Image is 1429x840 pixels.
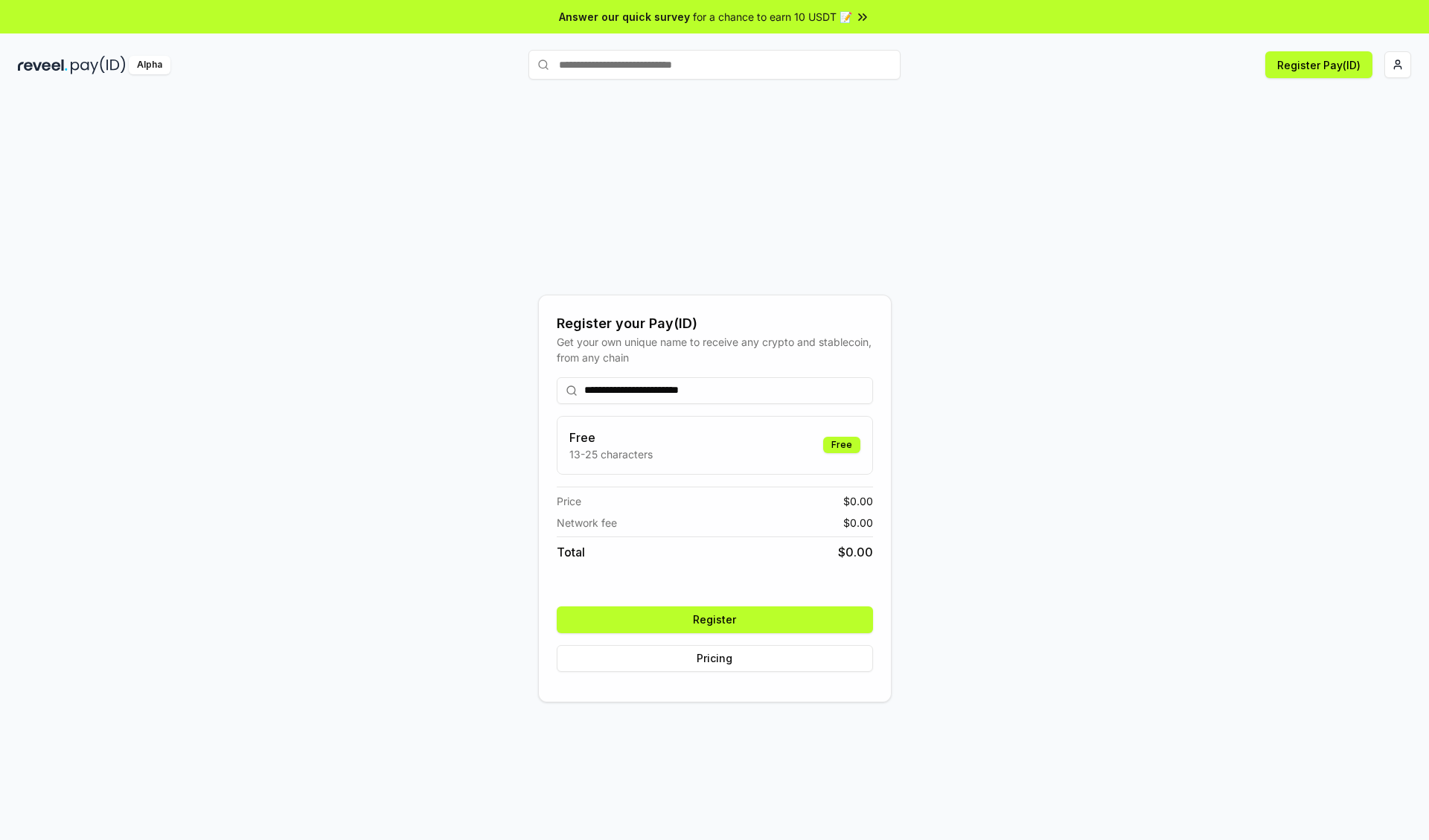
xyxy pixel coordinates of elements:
[559,9,690,25] span: Answer our quick survey
[557,493,581,509] span: Price
[843,515,873,530] span: $ 0.00
[18,56,68,74] img: reveel_dark
[557,334,873,365] div: Get your own unique name to receive any crypto and stablecoin, from any chain
[129,56,170,74] div: Alpha
[557,543,585,561] span: Total
[569,429,653,446] h3: Free
[557,515,617,530] span: Network fee
[838,543,873,561] span: $ 0.00
[843,493,873,509] span: $ 0.00
[557,606,873,633] button: Register
[71,56,126,74] img: pay_id
[823,437,860,453] div: Free
[693,9,852,25] span: for a chance to earn 10 USDT 📝
[557,313,873,334] div: Register your Pay(ID)
[1265,51,1372,78] button: Register Pay(ID)
[557,645,873,672] button: Pricing
[569,446,653,462] p: 13-25 characters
